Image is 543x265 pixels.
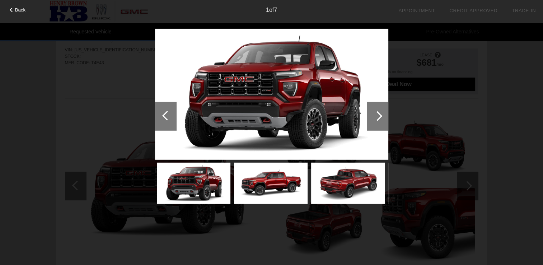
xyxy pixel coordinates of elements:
[15,7,26,13] span: Back
[398,8,435,13] a: Appointment
[274,7,277,13] span: 7
[449,8,497,13] a: Credit Approved
[311,163,385,204] img: 3.jpg
[157,163,230,204] img: 1.jpg
[155,28,388,160] img: 1.jpg
[234,163,308,204] img: 2.jpg
[512,8,536,13] a: Trade-In
[266,7,269,13] span: 1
